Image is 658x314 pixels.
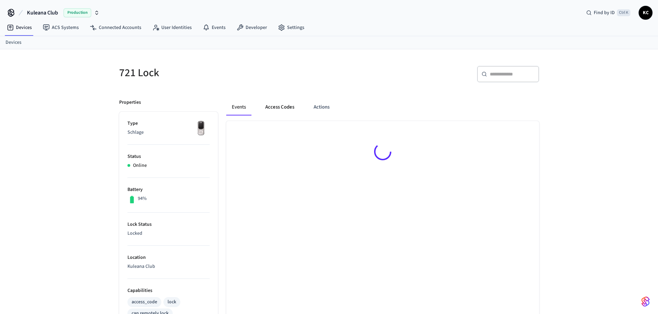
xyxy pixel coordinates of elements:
[581,7,636,19] div: Find by IDCtrl K
[197,21,231,34] a: Events
[127,263,210,270] p: Kuleana Club
[226,99,251,115] button: Events
[231,21,273,34] a: Developer
[132,298,157,306] div: access_code
[119,66,325,80] h5: 721 Lock
[37,21,84,34] a: ACS Systems
[127,287,210,294] p: Capabilities
[641,296,650,307] img: SeamLogoGradient.69752ec5.svg
[192,120,210,137] img: Yale Assure Touchscreen Wifi Smart Lock, Satin Nickel, Front
[127,129,210,136] p: Schlage
[639,6,652,20] button: KC
[127,186,210,193] p: Battery
[260,99,300,115] button: Access Codes
[594,9,615,16] span: Find by ID
[119,99,141,106] p: Properties
[1,21,37,34] a: Devices
[133,162,147,169] p: Online
[127,153,210,160] p: Status
[226,99,539,115] div: ant example
[127,254,210,261] p: Location
[127,230,210,237] p: Locked
[147,21,197,34] a: User Identities
[27,9,58,17] span: Kuleana Club
[617,9,630,16] span: Ctrl K
[308,99,335,115] button: Actions
[168,298,176,306] div: lock
[127,120,210,127] p: Type
[138,195,147,202] p: 94%
[639,7,652,19] span: KC
[127,221,210,228] p: Lock Status
[84,21,147,34] a: Connected Accounts
[64,8,91,17] span: Production
[6,39,21,46] a: Devices
[273,21,310,34] a: Settings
